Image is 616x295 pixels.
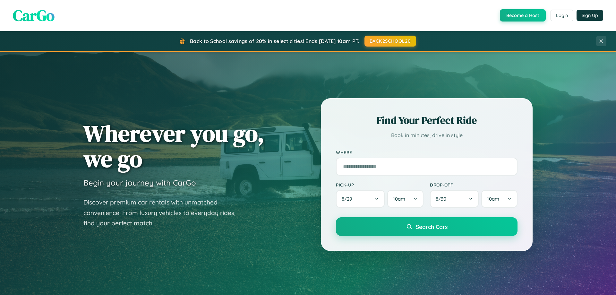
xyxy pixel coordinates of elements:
button: 8/30 [430,190,479,208]
span: CarGo [13,5,55,26]
h2: Find Your Perfect Ride [336,113,518,127]
h1: Wherever you go, we go [83,121,264,171]
label: Drop-off [430,182,518,187]
span: 10am [487,196,499,202]
button: 10am [481,190,518,208]
label: Pick-up [336,182,424,187]
button: 10am [387,190,424,208]
button: Search Cars [336,217,518,236]
span: Back to School savings of 20% in select cities! Ends [DATE] 10am PT. [190,38,359,44]
button: Sign Up [577,10,603,21]
span: 8 / 30 [436,196,449,202]
button: 8/29 [336,190,385,208]
button: Become a Host [500,9,546,22]
button: BACK2SCHOOL20 [364,36,416,47]
h3: Begin your journey with CarGo [83,178,196,187]
p: Discover premium car rentals with unmatched convenience. From luxury vehicles to everyday rides, ... [83,197,244,229]
span: 10am [393,196,405,202]
span: Search Cars [416,223,448,230]
span: 8 / 29 [342,196,355,202]
p: Book in minutes, drive in style [336,131,518,140]
button: Login [551,10,573,21]
label: Where [336,150,518,155]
